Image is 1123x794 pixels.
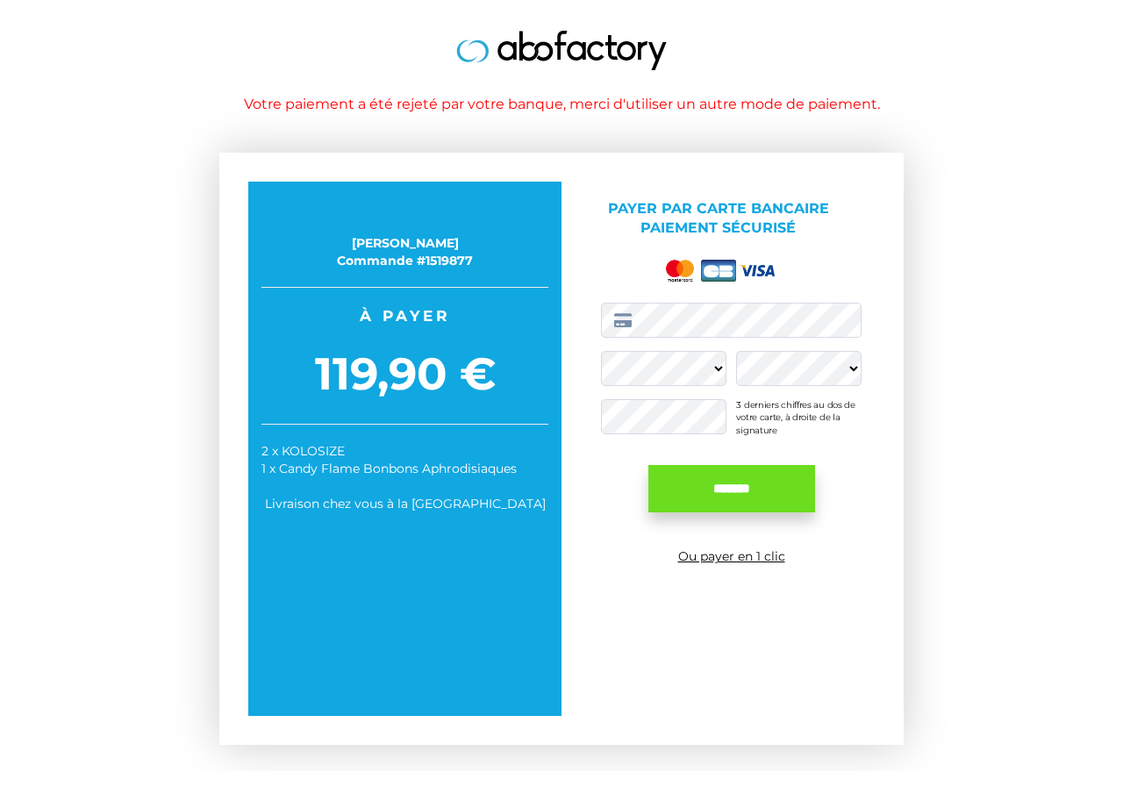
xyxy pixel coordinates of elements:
div: Commande #1519877 [261,252,548,269]
img: mastercard.png [662,256,697,285]
img: logo.jpg [456,31,667,70]
span: À payer [261,305,548,326]
div: 3 derniers chiffres au dos de votre carte, à droite de la signature [736,399,862,434]
img: cb.png [701,260,736,282]
span: 119,90 € [261,342,548,406]
span: Paiement sécurisé [640,219,796,236]
div: [PERSON_NAME] [261,234,548,252]
div: Livraison chez vous à la [GEOGRAPHIC_DATA] [261,495,548,512]
img: visa.png [740,265,775,276]
a: Ou payer en 1 clic [678,548,785,564]
p: Payer par Carte bancaire [575,199,862,240]
h1: Votre paiement a été rejeté par votre banque, merci d'utiliser un autre mode de paiement. [61,97,1062,112]
div: 2 x KOLOSIZE 1 x Candy Flame Bonbons Aphrodisiaques [261,442,548,477]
